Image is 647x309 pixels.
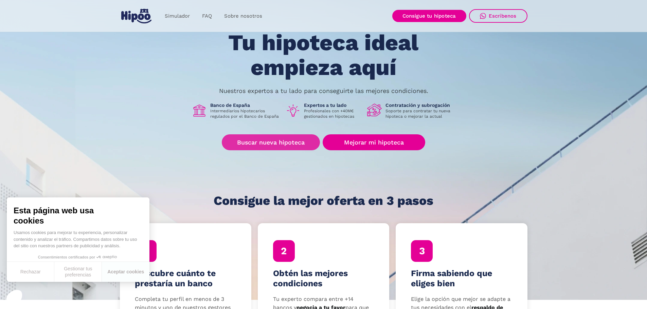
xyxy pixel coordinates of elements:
a: FAQ [196,9,218,23]
a: Mejorar mi hipoteca [323,134,425,150]
h1: Expertos a tu lado [304,102,362,108]
p: Profesionales con +40M€ gestionados en hipotecas [304,108,362,119]
a: Sobre nosotros [218,9,268,23]
a: Escríbenos [469,9,527,23]
a: Consigue tu hipoteca [392,10,466,22]
div: Escríbenos [489,13,517,19]
a: Simulador [159,9,196,23]
p: Soporte para contratar tu nueva hipoteca o mejorar la actual [385,108,455,119]
h4: Obtén las mejores condiciones [273,268,374,289]
p: Nuestros expertos a tu lado para conseguirte las mejores condiciones. [219,88,428,94]
h1: Contratación y subrogación [385,102,455,108]
h1: Banco de España [210,102,280,108]
h4: Descubre cuánto te prestaría un banco [135,268,236,289]
p: Intermediarios hipotecarios regulados por el Banco de España [210,108,280,119]
h1: Consigue la mejor oferta en 3 pasos [214,194,433,208]
a: Buscar nueva hipoteca [222,134,320,150]
h4: Firma sabiendo que eliges bien [411,268,512,289]
h1: Tu hipoteca ideal empieza aquí [195,31,452,80]
a: home [120,6,153,26]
